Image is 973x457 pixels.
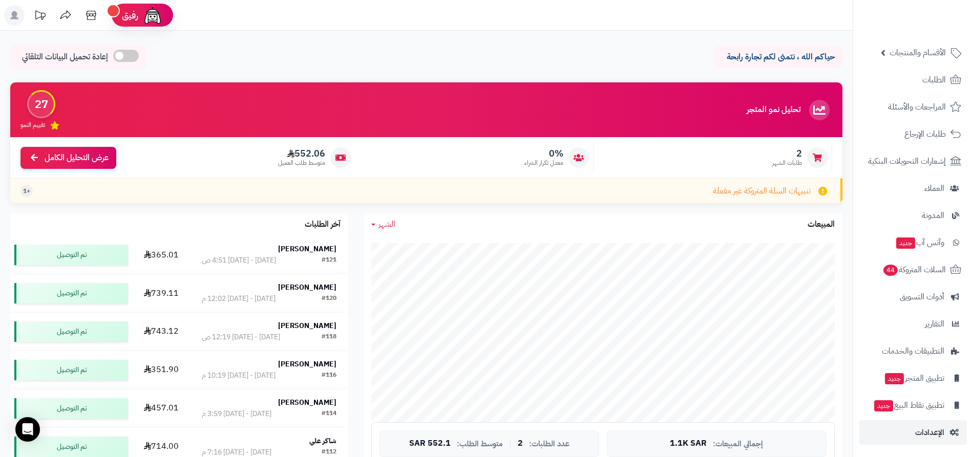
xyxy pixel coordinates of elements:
[859,366,967,390] a: تطبيق المتجرجديد
[859,176,967,201] a: العملاء
[202,255,276,266] div: [DATE] - [DATE] 4:51 ص
[903,29,963,50] img: logo-2.png
[922,208,944,223] span: المدونة
[202,294,276,304] div: [DATE] - [DATE] 12:02 م
[132,389,191,427] td: 457.01
[322,409,336,419] div: #114
[925,317,944,331] span: التقارير
[859,149,967,173] a: إشعارات التحويلات البنكية
[322,332,336,342] div: #118
[27,5,53,28] a: تحديثات المنصة
[904,127,946,141] span: طلبات الإرجاع
[896,237,915,249] span: جديد
[859,257,967,282] a: السلات المتروكة44
[524,159,563,167] span: معدل تكرار الشراء
[322,371,336,381] div: #116
[14,283,128,303] div: تم التوصيل
[45,152,109,164] span: عرض التحليل الكامل
[859,68,967,92] a: الطلبات
[873,398,944,412] span: تطبيق نقاط البيع
[924,181,944,195] span: العملاء
[895,235,944,250] span: وآتس آب
[884,371,944,385] span: تطبيق المتجر
[22,51,108,63] span: إعادة تحميل البيانات التلقائي
[888,100,946,114] span: المراجعات والأسئلة
[14,321,128,342] div: تم التوصيل
[859,230,967,255] a: وآتس آبجديد
[14,437,128,457] div: تم التوصيل
[883,265,898,276] span: 44
[808,220,835,229] h3: المبيعات
[713,440,763,448] span: إجمالي المبيعات:
[322,255,336,266] div: #121
[882,263,946,277] span: السلات المتروكة
[305,220,341,229] h3: آخر الطلبات
[859,122,967,146] a: طلبات الإرجاع
[722,51,835,63] p: حياكم الله ، نتمنى لكم تجارة رابحة
[859,285,967,309] a: أدوات التسويق
[142,5,163,26] img: ai-face.png
[20,147,116,169] a: عرض التحليل الكامل
[14,245,128,265] div: تم التوصيل
[202,409,271,419] div: [DATE] - [DATE] 3:59 م
[278,359,336,369] strong: [PERSON_NAME]
[859,95,967,119] a: المراجعات والأسئلة
[23,187,30,195] span: +1
[882,344,944,358] span: التطبيقات والخدمات
[509,440,512,447] span: |
[772,148,802,159] span: 2
[378,218,395,230] span: الشهر
[202,371,276,381] div: [DATE] - [DATE] 10:19 م
[278,244,336,254] strong: [PERSON_NAME]
[874,400,893,411] span: جديد
[713,185,811,197] span: تنبيهات السلة المتروكة غير مفعلة
[529,440,569,448] span: عدد الطلبات:
[900,290,944,304] span: أدوات التسويق
[278,397,336,408] strong: [PERSON_NAME]
[915,425,944,440] span: الإعدادات
[859,339,967,363] a: التطبيقات والخدمات
[518,439,523,448] span: 2
[278,320,336,331] strong: [PERSON_NAME]
[922,73,946,87] span: الطلبات
[278,148,325,159] span: 552.06
[132,236,191,274] td: 365.01
[868,154,946,168] span: إشعارات التحويلات البنكية
[202,332,280,342] div: [DATE] - [DATE] 12:19 ص
[278,282,336,293] strong: [PERSON_NAME]
[457,440,503,448] span: متوسط الطلب:
[409,439,451,448] span: 552.1 SAR
[859,312,967,336] a: التقارير
[20,121,45,129] span: تقييم النمو
[14,360,128,380] div: تم التوصيل
[122,9,138,21] span: رفيق
[278,159,325,167] span: متوسط طلب العميل
[747,105,800,115] h3: تحليل نمو المتجر
[371,219,395,230] a: الشهر
[890,46,946,60] span: الأقسام والمنتجات
[132,351,191,389] td: 351.90
[309,436,336,446] strong: شاكر علي
[132,313,191,351] td: 743.12
[859,203,967,228] a: المدونة
[859,393,967,418] a: تطبيق نقاط البيعجديد
[132,274,191,312] td: 739.11
[859,420,967,445] a: الإعدادات
[322,294,336,304] div: #120
[772,159,802,167] span: طلبات الشهر
[670,439,707,448] span: 1.1K SAR
[885,373,904,384] span: جديد
[14,398,128,419] div: تم التوصيل
[15,417,40,442] div: Open Intercom Messenger
[524,148,563,159] span: 0%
